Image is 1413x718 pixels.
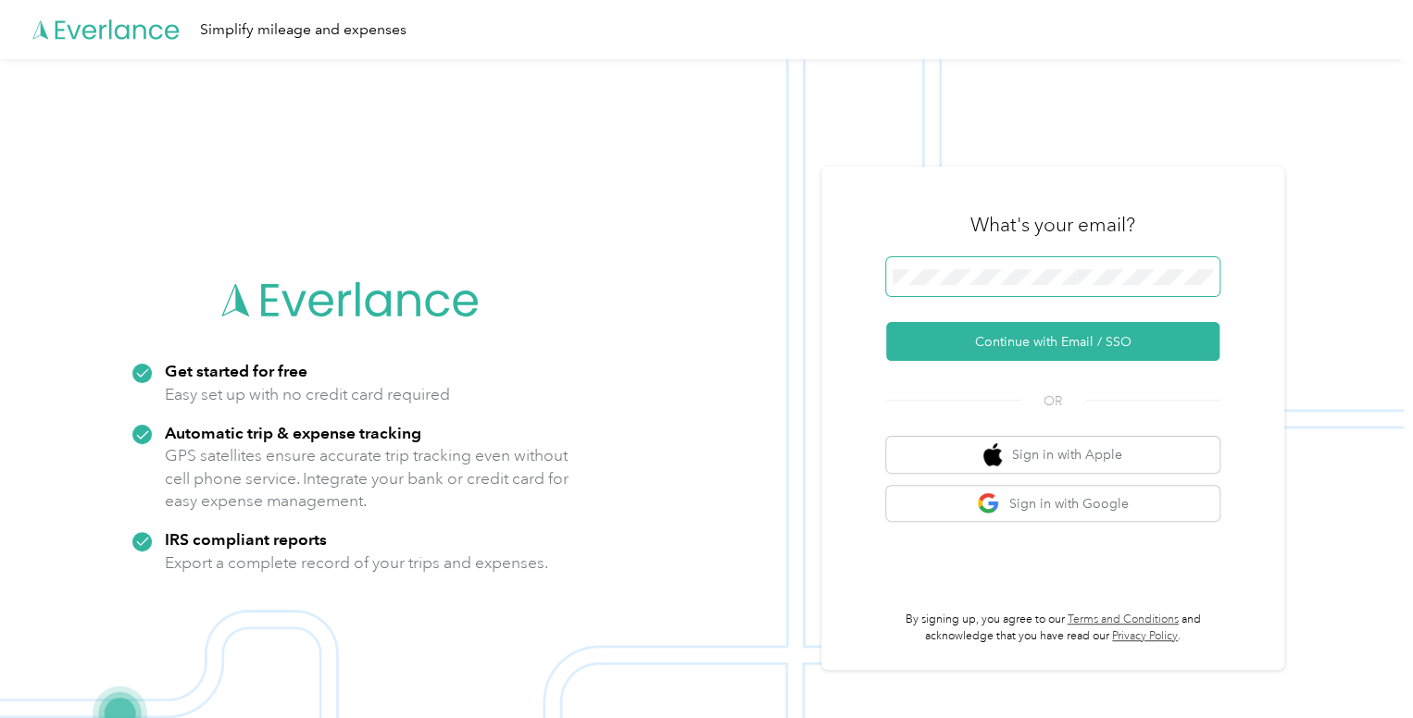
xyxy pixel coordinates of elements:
[886,486,1219,522] button: google logoSign in with Google
[165,551,548,575] p: Export a complete record of your trips and expenses.
[1020,391,1085,411] span: OR
[970,212,1135,238] h3: What's your email?
[165,383,450,406] p: Easy set up with no credit card required
[983,443,1002,466] img: apple logo
[165,423,421,442] strong: Automatic trip & expense tracking
[1068,613,1179,626] a: Terms and Conditions
[165,444,569,513] p: GPS satellites ensure accurate trip tracking even without cell phone service. Integrate your bank...
[977,492,1000,515] img: google logo
[886,437,1219,473] button: apple logoSign in with Apple
[165,361,307,380] strong: Get started for free
[1112,629,1178,643] a: Privacy Policy
[165,529,327,549] strong: IRS compliant reports
[200,19,406,42] div: Simplify mileage and expenses
[886,612,1219,644] p: By signing up, you agree to our and acknowledge that you have read our .
[886,322,1219,361] button: Continue with Email / SSO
